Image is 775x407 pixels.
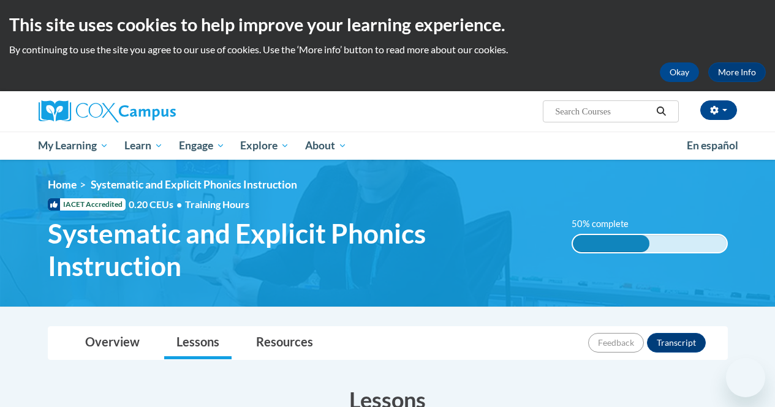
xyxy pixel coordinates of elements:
[48,198,126,211] span: IACET Accredited
[48,178,77,191] a: Home
[31,132,117,160] a: My Learning
[554,104,652,119] input: Search Courses
[116,132,171,160] a: Learn
[39,100,259,122] a: Cox Campus
[647,333,706,353] button: Transcript
[652,104,670,119] button: Search
[179,138,225,153] span: Engage
[297,132,355,160] a: About
[38,138,108,153] span: My Learning
[572,217,642,231] label: 50% complete
[700,100,737,120] button: Account Settings
[660,62,699,82] button: Okay
[9,12,766,37] h2: This site uses cookies to help improve your learning experience.
[164,327,232,359] a: Lessons
[129,198,185,211] span: 0.20 CEUs
[232,132,297,160] a: Explore
[708,62,766,82] a: More Info
[573,235,650,252] div: 50% complete
[29,132,746,160] div: Main menu
[185,198,249,210] span: Training Hours
[588,333,644,353] button: Feedback
[48,217,553,282] span: Systematic and Explicit Phonics Instruction
[240,138,289,153] span: Explore
[171,132,233,160] a: Engage
[176,198,182,210] span: •
[9,43,766,56] p: By continuing to use the site you agree to our use of cookies. Use the ‘More info’ button to read...
[39,100,176,122] img: Cox Campus
[244,327,325,359] a: Resources
[91,178,297,191] span: Systematic and Explicit Phonics Instruction
[73,327,152,359] a: Overview
[679,133,746,159] a: En español
[726,358,765,397] iframe: Button to launch messaging window
[124,138,163,153] span: Learn
[305,138,347,153] span: About
[687,139,738,152] span: En español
